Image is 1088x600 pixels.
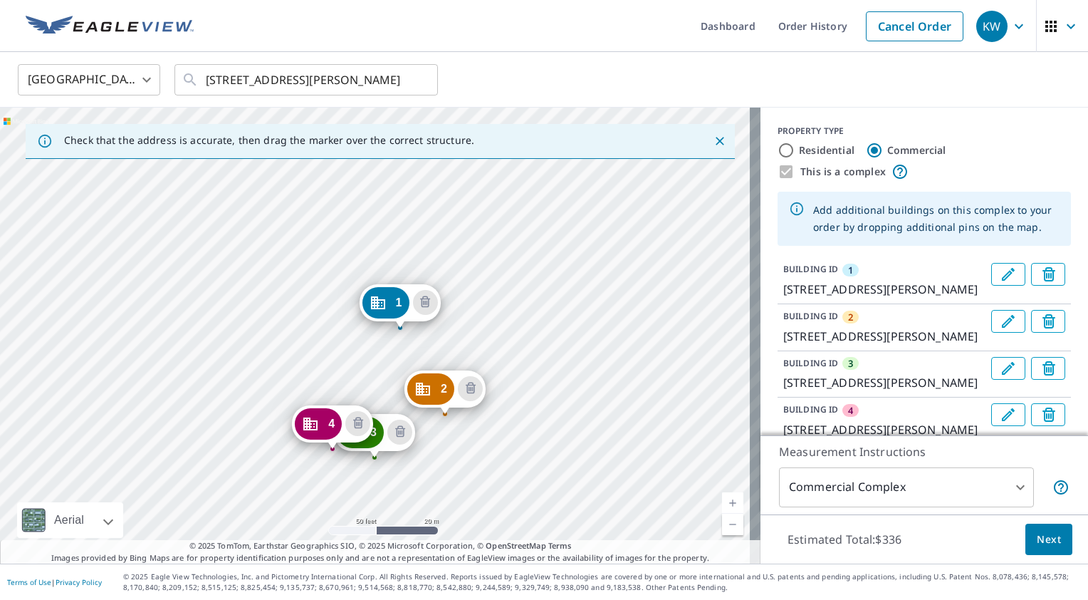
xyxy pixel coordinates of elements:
[1037,531,1061,549] span: Next
[359,284,440,329] div: Dropped pin, building 1, Commercial property, 1259 W State Road 154 Sullivan, IN 47882
[976,11,1008,42] div: KW
[887,143,946,157] label: Commercial
[783,421,985,438] p: [STREET_ADDRESS][PERSON_NAME]
[848,404,853,417] span: 4
[328,418,335,429] span: 4
[783,310,838,322] p: BUILDING ID
[18,60,160,100] div: [GEOGRAPHIC_DATA]
[458,376,483,401] button: Delete building 2
[848,311,853,324] span: 2
[548,540,572,551] a: Terms
[799,143,854,157] label: Residential
[1025,524,1072,556] button: Next
[387,420,412,445] button: Delete building 3
[404,371,486,415] div: Dropped pin, building 2, Commercial property, 1259 W State Road 154 Sullivan, IN 47882
[189,540,572,552] span: © 2025 TomTom, Earthstar Geographics SIO, © 2025 Microsoft Corporation, ©
[206,60,409,100] input: Search by address or latitude-longitude
[991,310,1025,333] button: Edit building 2
[779,443,1069,460] p: Measurement Instructions
[413,290,438,315] button: Delete building 1
[50,502,88,538] div: Aerial
[711,132,729,150] button: Close
[1031,403,1065,426] button: Delete building 4
[1031,263,1065,286] button: Delete building 1
[991,403,1025,426] button: Edit building 4
[866,11,963,41] a: Cancel Order
[292,405,373,450] div: Dropped pin, building 4, Commercial property, 1259 W State Road 154 Sullivan, IN 47882
[783,263,838,275] p: BUILDING ID
[26,16,194,37] img: EV Logo
[779,467,1034,507] div: Commercial Complex
[56,577,102,587] a: Privacy Policy
[800,165,886,179] label: This is a complex
[778,125,1071,138] div: PROPERTY TYPE
[17,502,123,538] div: Aerial
[395,297,402,308] span: 1
[991,357,1025,380] button: Edit building 3
[1031,310,1065,333] button: Delete building 2
[776,524,913,555] p: Estimated Total: $336
[783,328,985,345] p: [STREET_ADDRESS][PERSON_NAME]
[123,571,1081,593] p: © 2025 Eagle View Technologies, Inc. and Pictometry International Corp. All Rights Reserved. Repo...
[334,414,415,458] div: Dropped pin, building 3, Commercial property, 1259 W State Road 154 Sullivan, IN 47882
[813,196,1060,242] div: Add additional buildings on this complex to your order by dropping additional pins on the map.
[441,383,447,394] span: 2
[370,427,377,438] span: 3
[991,263,1025,286] button: Edit building 1
[1052,479,1069,496] span: Each building may require a separate measurement report; if so, your account will be billed per r...
[486,540,545,551] a: OpenStreetMap
[722,514,743,535] a: Current Level 19, Zoom Out
[783,281,985,298] p: [STREET_ADDRESS][PERSON_NAME]
[1031,357,1065,380] button: Delete building 3
[7,577,51,587] a: Terms of Use
[848,264,853,276] span: 1
[848,357,853,370] span: 3
[64,134,474,147] p: Check that the address is accurate, then drag the marker over the correct structure.
[783,403,838,415] p: BUILDING ID
[783,374,985,391] p: [STREET_ADDRESS][PERSON_NAME]
[783,357,838,369] p: BUILDING ID
[7,578,102,586] p: |
[722,492,743,514] a: Current Level 19, Zoom In
[345,411,370,436] button: Delete building 4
